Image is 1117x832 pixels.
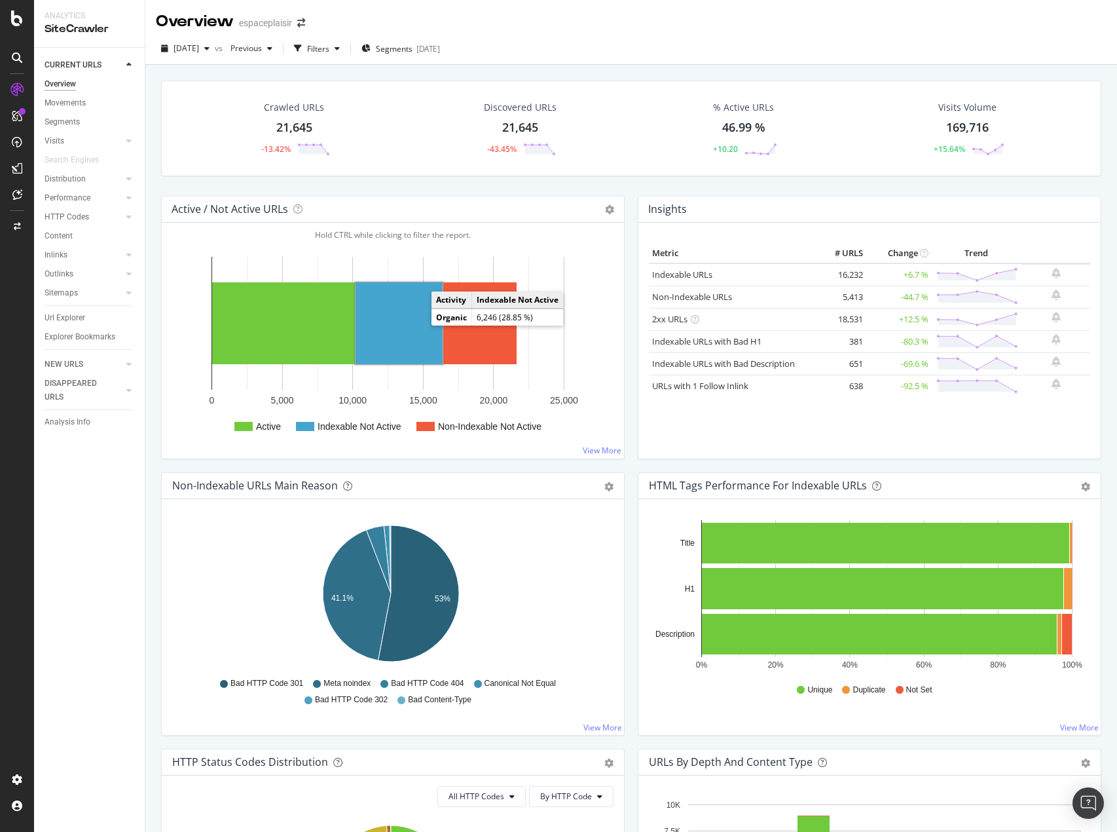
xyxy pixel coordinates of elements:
[331,594,354,603] text: 41.1%
[648,200,687,218] h4: Insights
[814,375,866,397] td: 638
[391,678,464,689] span: Bad HTTP Code 404
[45,96,136,110] a: Movements
[814,286,866,308] td: 5,413
[172,200,288,218] h4: Active / Not Active URLs
[472,292,564,309] td: Indexable Not Active
[529,786,613,807] button: By HTTP Code
[45,77,76,91] div: Overview
[45,191,90,205] div: Performance
[866,330,932,352] td: -80.3 %
[45,330,136,344] a: Explorer Bookmarks
[45,153,112,167] a: Search Engines
[45,377,111,404] div: DISAPPEARED URLS
[45,358,122,371] a: NEW URLS
[431,292,472,309] td: Activity
[814,330,866,352] td: 381
[156,38,215,59] button: [DATE]
[814,308,866,330] td: 18,531
[866,244,932,263] th: Change
[722,119,765,136] div: 46.99 %
[45,330,115,344] div: Explorer Bookmarks
[649,520,1086,672] svg: A chart.
[225,38,278,59] button: Previous
[210,395,215,406] text: 0
[45,10,134,22] div: Analytics
[1081,759,1090,768] div: gear
[866,375,932,397] td: -92.5 %
[435,594,450,603] text: 53%
[264,101,324,114] div: Crawled URLs
[866,308,932,330] td: +12.5 %
[655,630,695,639] text: Description
[934,143,965,155] div: +15.64%
[45,229,136,243] a: Content
[45,267,73,281] div: Outlinks
[315,229,471,240] span: Hold CTRL while clicking to filter the report.
[174,43,199,54] span: 2025 Aug. 16th
[604,482,613,491] div: gear
[45,415,136,429] a: Analysis Info
[916,660,932,670] text: 60%
[485,678,556,689] span: Canonical Not Equal
[583,722,622,733] a: View More
[449,791,504,802] span: All HTTP Codes
[156,10,234,33] div: Overview
[1062,660,1082,670] text: 100%
[256,421,281,432] text: Active
[1052,379,1061,389] div: bell-plus
[45,286,78,300] div: Sitemaps
[45,96,86,110] div: Movements
[479,395,507,406] text: 20,000
[408,694,471,706] span: Bad Content-Type
[472,309,564,326] td: 6,246 (28.85 %)
[652,380,748,392] a: URLs with 1 Follow Inlink
[852,685,885,696] span: Duplicate
[550,395,578,406] text: 25,000
[45,191,122,205] a: Performance
[502,119,538,136] div: 21,645
[45,358,83,371] div: NEW URLS
[667,801,680,810] text: 10K
[45,229,73,243] div: Content
[297,18,305,28] div: arrow-right-arrow-left
[45,248,67,262] div: Inlinks
[932,244,1021,263] th: Trend
[866,352,932,375] td: -69.6 %
[696,660,708,670] text: 0%
[807,685,832,696] span: Unique
[416,43,440,54] div: [DATE]
[431,309,472,326] td: Organic
[172,755,328,768] div: HTTP Status Codes Distribution
[906,685,932,696] span: Not Set
[842,660,858,670] text: 40%
[652,335,761,347] a: Indexable URLs with Bad H1
[1052,356,1061,367] div: bell-plus
[649,755,813,768] div: URLs by Depth and Content Type
[990,660,1006,670] text: 80%
[45,134,64,148] div: Visits
[652,269,712,280] a: Indexable URLs
[172,520,609,672] svg: A chart.
[1052,312,1061,322] div: bell-plus
[225,43,262,54] span: Previous
[356,38,445,59] button: Segments[DATE]
[649,244,814,263] th: Metric
[261,143,291,155] div: -13.42%
[1072,787,1104,819] div: Open Intercom Messenger
[172,479,338,492] div: Non-Indexable URLs Main Reason
[604,759,613,768] div: gear
[45,172,86,186] div: Distribution
[938,101,997,114] div: Visits Volume
[45,58,101,72] div: CURRENT URLS
[1052,290,1061,300] div: bell-plus
[409,395,437,406] text: 15,000
[339,395,367,406] text: 10,000
[438,421,541,432] text: Non-Indexable Not Active
[239,16,292,29] div: espaceplaisir
[45,311,136,325] a: Url Explorer
[45,58,122,72] a: CURRENT URLS
[318,421,401,432] text: Indexable Not Active
[289,38,345,59] button: Filters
